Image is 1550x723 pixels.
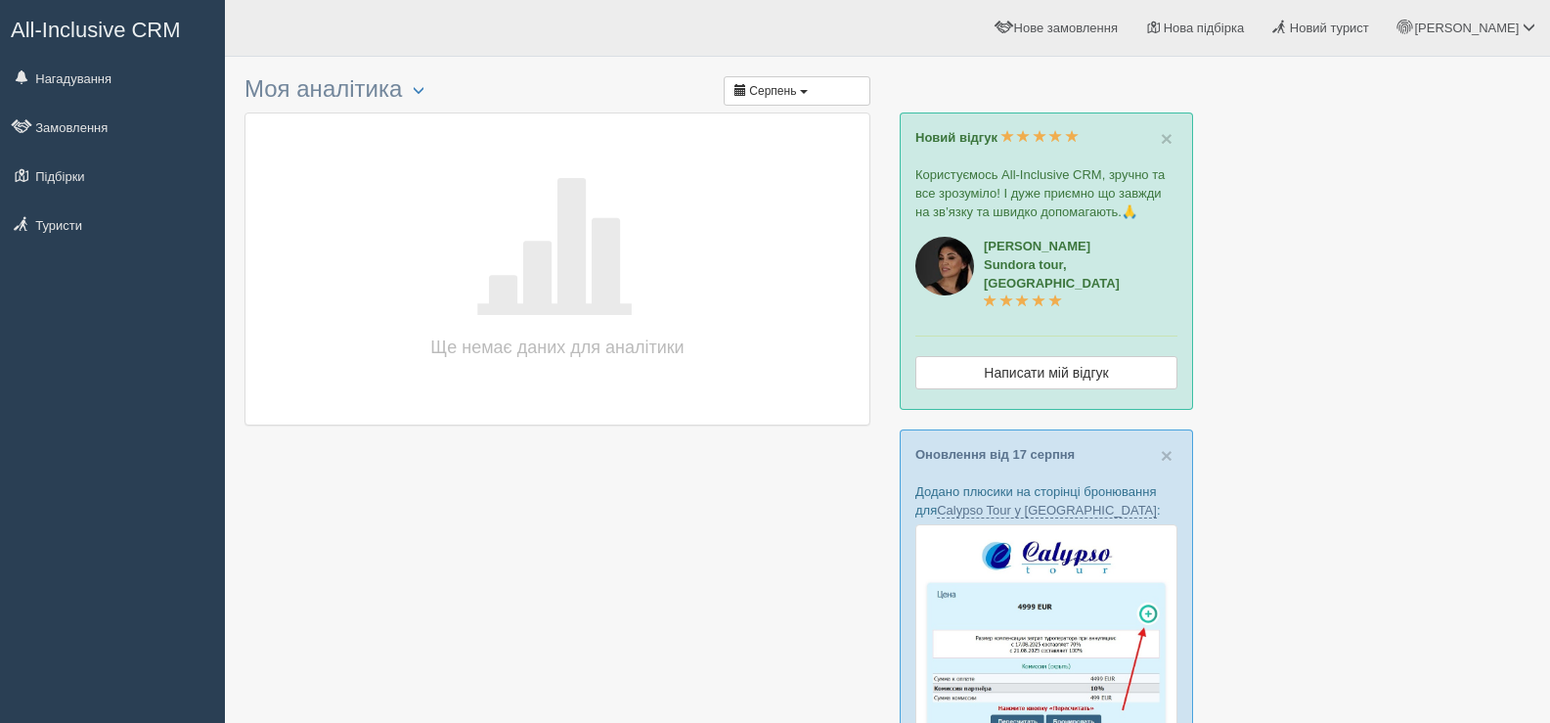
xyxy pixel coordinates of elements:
a: [PERSON_NAME]Sundora tour, [GEOGRAPHIC_DATA] [984,239,1120,309]
span: Нова підбірка [1164,21,1245,35]
span: [PERSON_NAME] [1414,21,1519,35]
a: Calypso Tour у [GEOGRAPHIC_DATA] [937,503,1157,519]
span: × [1161,127,1173,150]
p: Користуємось All-Inclusive CRM, зручно та все зрозуміло! І дуже приємно що завжди на зв’язку та ш... [915,165,1177,221]
p: Додано плюсики на сторінці бронювання для : [915,482,1177,520]
span: All-Inclusive CRM [11,18,181,42]
button: Close [1161,128,1173,149]
h3: Моя аналітика [244,76,870,103]
a: Оновлення від 17 серпня [915,447,1075,462]
a: All-Inclusive CRM [1,1,224,55]
button: Close [1161,445,1173,466]
h4: Ще немає даних для аналітики [411,334,704,361]
a: Написати мій відгук [915,356,1177,389]
span: Нове замовлення [1014,21,1118,35]
button: Серпень [724,76,870,106]
a: Новий відгук [915,130,1079,145]
span: Новий турист [1290,21,1369,35]
span: × [1161,444,1173,467]
span: Серпень [749,84,796,98]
